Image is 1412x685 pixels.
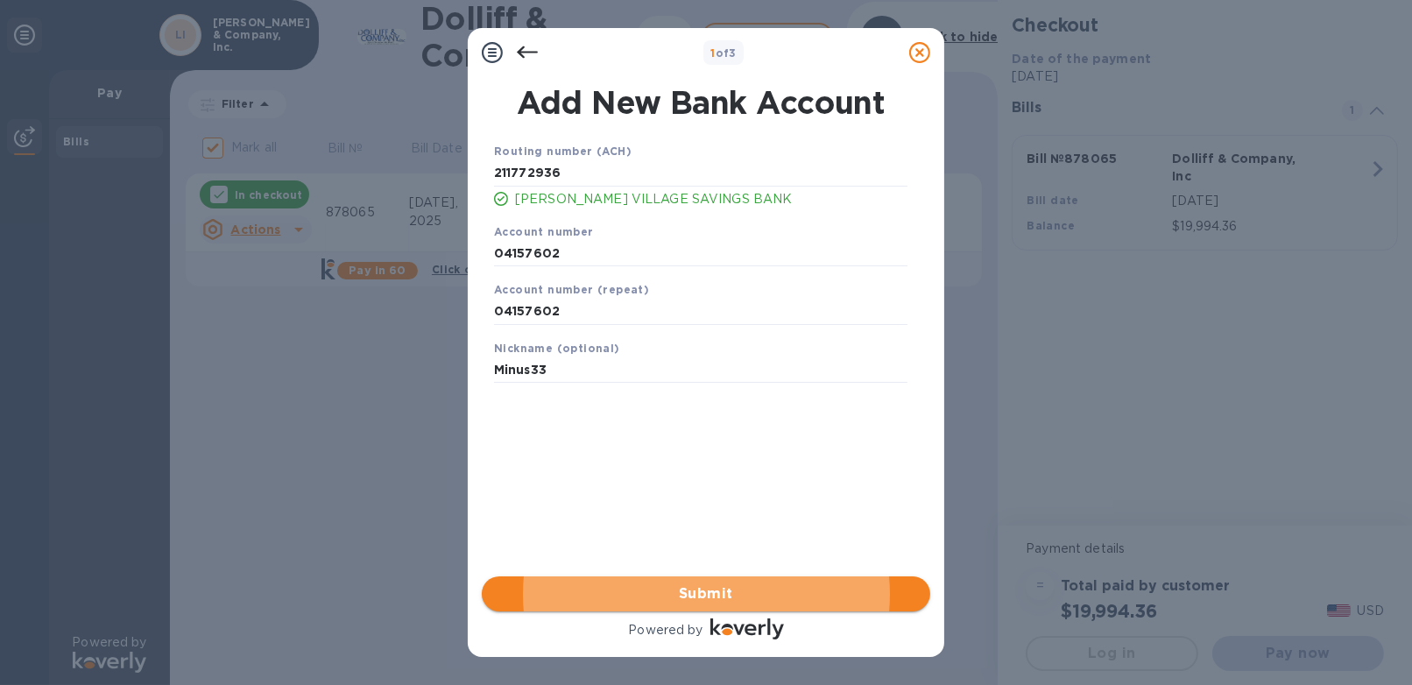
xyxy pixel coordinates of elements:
[710,46,737,60] b: of 3
[482,576,930,611] button: Submit
[494,145,632,158] b: Routing number (ACH)
[628,621,702,639] p: Powered by
[494,160,907,187] input: Enter routing number
[515,190,907,208] p: [PERSON_NAME] VILLAGE SAVINGS BANK
[494,225,594,238] b: Account number
[494,342,620,355] b: Nickname (optional)
[484,84,918,121] h1: Add New Bank Account
[494,283,649,296] b: Account number (repeat)
[494,357,907,384] input: Enter nickname
[494,240,907,266] input: Enter account number
[494,299,907,325] input: Enter account number
[496,583,916,604] span: Submit
[710,46,715,60] span: 1
[710,618,784,639] img: Logo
